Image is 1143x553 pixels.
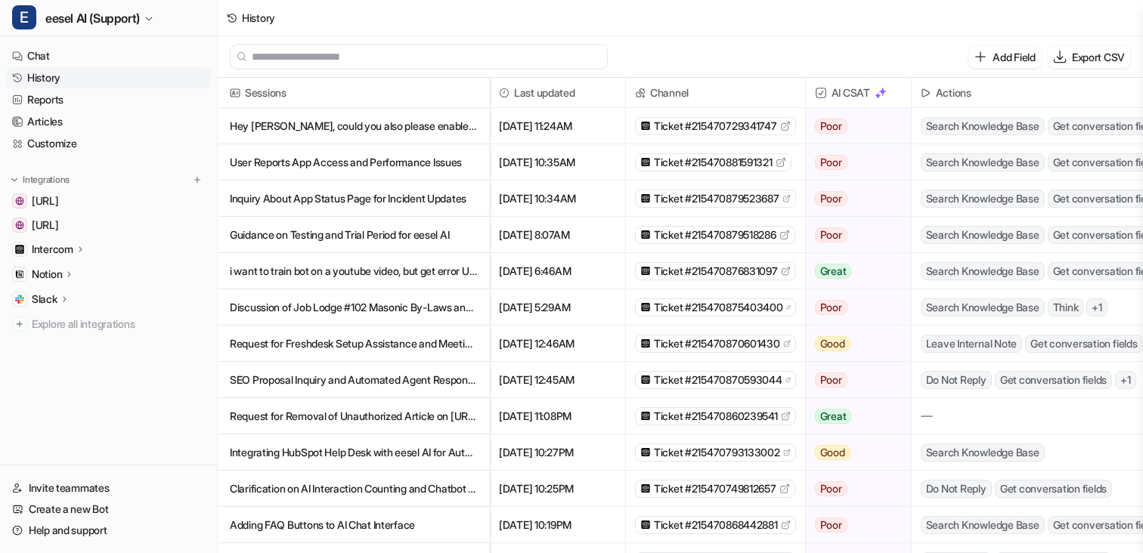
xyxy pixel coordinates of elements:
[640,119,791,134] a: Ticket #215470729341747
[815,227,847,243] span: Poor
[654,409,778,424] span: Ticket #215470860239541
[806,471,902,507] button: Poor
[32,267,62,282] p: Notion
[496,108,619,144] span: [DATE] 11:24AM
[496,362,619,398] span: [DATE] 12:45AM
[806,362,902,398] button: Poor
[6,111,211,132] a: Articles
[640,445,791,460] a: Ticket #215470793133002
[815,119,847,134] span: Poor
[806,434,902,471] button: Good
[921,443,1045,462] span: Search Knowledge Base
[6,477,211,499] a: Invite teammates
[921,190,1045,208] span: Search Knowledge Base
[230,471,477,507] p: Clarification on AI Interaction Counting and Chatbot Usage Limits
[640,372,791,388] a: Ticket #215470870593044
[230,507,477,543] p: Adding FAQ Buttons to AI Chat Interface
[921,371,992,389] span: Do Not Reply
[1048,46,1131,68] button: Export CSV
[806,253,902,289] button: Great
[936,78,971,108] h2: Actions
[815,409,852,424] span: Great
[806,108,902,144] button: Poor
[32,218,59,233] span: [URL]
[15,270,24,279] img: Notion
[640,517,791,533] a: Ticket #215470868442881
[1086,298,1107,317] span: + 1
[640,375,651,385] img: intercom
[230,217,477,253] p: Guidance on Testing and Trial Period for eesel AI
[496,289,619,326] span: [DATE] 5:29AM
[12,317,27,332] img: explore all integrations
[230,362,477,398] p: SEO Proposal Inquiry and Automated Agent Response
[6,190,211,212] a: www.eesel.ai[URL]
[230,253,477,289] p: i want to train bot on a youtube video, but get error Unable to find transcripts for provided You...
[640,191,791,206] a: Ticket #215470879523687
[230,108,477,144] p: Hey [PERSON_NAME], could you also please enable continuous article generation? Thx
[1115,371,1136,389] span: + 1
[640,481,790,496] a: Ticket #215470749812657
[6,45,211,66] a: Chat
[815,336,850,351] span: Good
[496,398,619,434] span: [DATE] 11:08PM
[921,335,1022,353] span: Leave Internal Note
[6,133,211,154] a: Customize
[1048,298,1084,317] span: Think
[815,155,847,170] span: Poor
[806,289,902,326] button: Poor
[230,326,477,362] p: Request for Freshdesk Setup Assistance and Meeting Scheduling
[806,181,902,217] button: Poor
[496,434,619,471] span: [DATE] 10:27PM
[6,314,211,335] a: Explore all integrations
[921,480,992,498] span: Do Not Reply
[496,471,619,507] span: [DATE] 10:25PM
[640,483,651,493] img: intercom
[15,295,24,304] img: Slack
[654,264,778,279] span: Ticket #215470876831097
[1025,335,1142,353] span: Get conversation fields
[654,517,778,533] span: Ticket #215470868442881
[815,372,847,388] span: Poor
[1072,49,1125,65] p: Export CSV
[815,191,847,206] span: Poor
[995,480,1112,498] span: Get conversation fields
[496,78,619,108] span: Last updated
[654,119,777,134] span: Ticket #215470729341747
[640,336,791,351] a: Ticket #215470870601430
[640,230,651,239] img: intercom
[6,89,211,110] a: Reports
[230,181,477,217] p: Inquiry About App Status Page for Incident Updates
[9,175,20,185] img: expand menu
[15,221,24,230] img: docs.eesel.ai
[32,193,59,209] span: [URL]
[12,5,36,29] span: E
[654,336,780,351] span: Ticket #215470870601430
[815,445,850,460] span: Good
[921,262,1045,280] span: Search Knowledge Base
[6,67,211,88] a: History
[921,516,1045,534] span: Search Knowledge Base
[815,264,852,279] span: Great
[230,144,477,181] p: User Reports App Access and Performance Issues
[654,300,783,315] span: Ticket #215470875403400
[968,46,1041,68] button: Add Field
[23,174,70,186] p: Integrations
[640,157,651,167] img: intercom
[632,78,799,108] span: Channel
[806,217,902,253] button: Poor
[640,266,651,276] img: intercom
[815,517,847,533] span: Poor
[45,8,140,29] span: eesel AI (Support)
[32,292,57,307] p: Slack
[230,289,477,326] p: Discussion of Job Lodge #102 Masonic By-Laws and Governance
[812,78,905,108] span: AI CSAT
[6,499,211,520] a: Create a new Bot
[192,175,203,185] img: menu_add.svg
[640,121,651,131] img: intercom
[15,196,24,205] img: www.eesel.ai
[230,434,477,471] p: Integrating HubSpot Help Desk with eesel AI for Automated Ticket Responses
[654,191,779,206] span: Ticket #215470879523687
[921,298,1045,317] span: Search Knowledge Base
[496,253,619,289] span: [DATE] 6:46AM
[640,411,651,421] img: intercom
